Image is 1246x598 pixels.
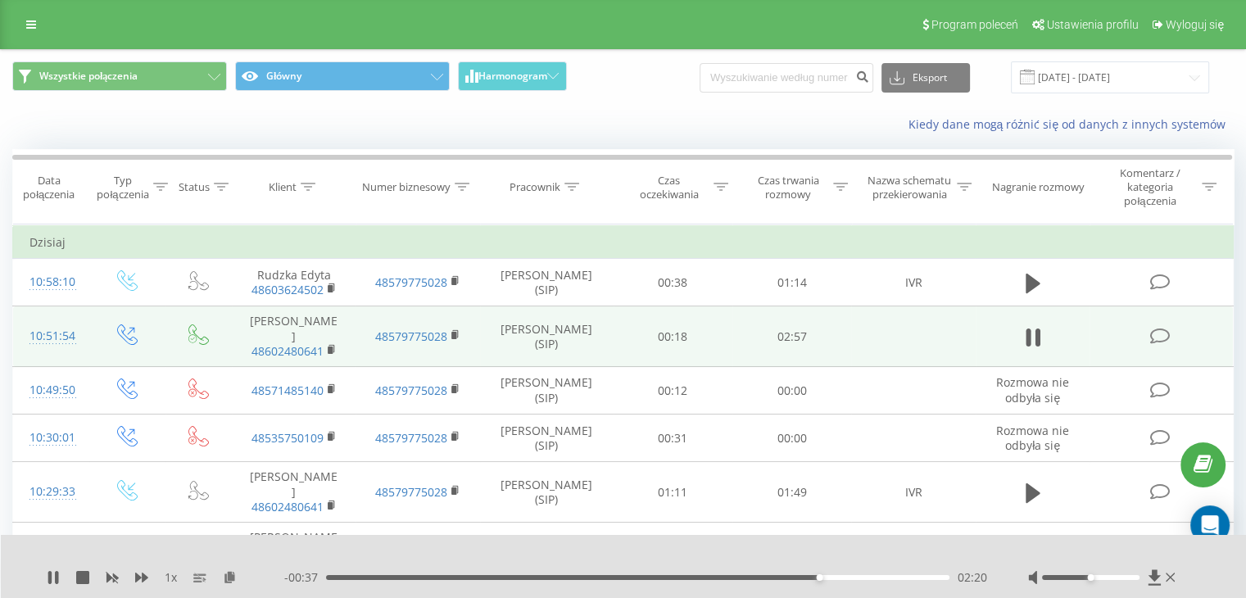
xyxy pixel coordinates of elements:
td: [PERSON_NAME] (SIP) [480,259,614,306]
div: 10:51:54 [29,320,73,352]
span: Wszystkie połączenia [39,70,138,83]
td: IVR [851,522,975,582]
div: Nazwa schematu przekierowania [867,174,953,202]
td: 00:31 [614,415,732,462]
div: Pracownik [510,180,560,194]
button: Główny [235,61,450,91]
span: Harmonogram [478,70,547,82]
div: Nagranie rozmowy [992,180,1085,194]
a: Kiedy dane mogą różnić się od danych z innych systemów [908,116,1234,132]
td: 01:14 [732,259,851,306]
td: [PERSON_NAME] (SIP) [480,522,614,582]
div: Accessibility label [817,574,823,581]
a: 48579775028 [375,274,447,290]
div: Komentarz / kategoria połączenia [1102,166,1198,208]
td: IVR [851,462,975,523]
a: 48579775028 [375,484,447,500]
td: [PERSON_NAME] [232,306,356,367]
span: Rozmowa nie odbyła się [996,423,1069,453]
td: 01:48 [732,522,851,582]
td: [PERSON_NAME] [232,462,356,523]
td: 00:38 [614,259,732,306]
td: [PERSON_NAME] (SIP) [480,462,614,523]
div: 10:29:33 [29,476,73,508]
input: Wyszukiwanie według numeru [700,63,873,93]
div: 10:58:10 [29,266,73,298]
div: Open Intercom Messenger [1190,505,1230,545]
span: Program poleceń [931,18,1018,31]
div: Typ połączenia [97,174,148,202]
div: Numer biznesowy [362,180,451,194]
div: Accessibility label [1087,574,1094,581]
td: [PERSON_NAME] (SIP) [480,367,614,415]
span: Ustawienia profilu [1047,18,1139,31]
span: 1 x [165,569,177,586]
div: Data połączenia [13,174,84,202]
td: Dzisiaj [13,226,1234,259]
td: 00:18 [614,306,732,367]
div: 10:49:50 [29,374,73,406]
span: - 00:37 [284,569,326,586]
td: IVR [851,259,975,306]
button: Harmonogram [458,61,567,91]
a: 48603624502 [251,282,324,297]
span: Wyloguj się [1166,18,1224,31]
a: 48579775028 [375,328,447,344]
td: 02:57 [732,306,851,367]
td: [PERSON_NAME] (SIP) [480,415,614,462]
a: 48579775028 [375,383,447,398]
td: 00:36 [614,522,732,582]
td: 00:00 [732,367,851,415]
div: 10:30:01 [29,422,73,454]
td: Rudzka Edyta [232,259,356,306]
button: Eksport [881,63,970,93]
div: Czas trwania rozmowy [747,174,829,202]
div: Status [179,180,210,194]
a: 48602480641 [251,499,324,514]
a: 48535750109 [251,430,324,446]
a: 48602480641 [251,343,324,359]
td: 01:11 [614,462,732,523]
span: Rozmowa nie odbyła się [996,374,1069,405]
td: 00:00 [732,415,851,462]
button: Wszystkie połączenia [12,61,227,91]
td: [PERSON_NAME] [232,522,356,582]
td: 00:12 [614,367,732,415]
a: 48571485140 [251,383,324,398]
td: 01:49 [732,462,851,523]
a: 48579775028 [375,430,447,446]
div: Czas oczekiwania [628,174,710,202]
div: Klient [269,180,297,194]
span: 02:20 [958,569,987,586]
td: [PERSON_NAME] (SIP) [480,306,614,367]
